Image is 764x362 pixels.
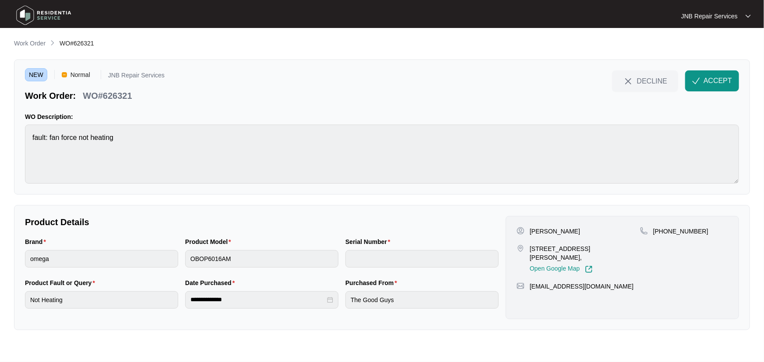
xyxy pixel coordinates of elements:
[14,39,46,48] p: Work Order
[108,72,165,81] p: JNB Repair Services
[25,237,49,246] label: Brand
[345,237,394,246] label: Serial Number
[83,90,132,102] p: WO#626321
[530,265,593,273] a: Open Google Map
[530,244,640,262] p: [STREET_ADDRESS][PERSON_NAME],
[746,14,751,18] img: dropdown arrow
[517,282,525,290] img: map-pin
[681,12,738,21] p: JNB Repair Services
[692,77,700,85] img: check-Icon
[62,72,67,77] img: Vercel Logo
[623,76,634,87] img: close-Icon
[530,282,634,291] p: [EMAIL_ADDRESS][DOMAIN_NAME]
[67,68,94,81] span: Normal
[517,227,525,235] img: user-pin
[653,227,708,236] p: [PHONE_NUMBER]
[25,112,739,121] p: WO Description:
[25,68,47,81] span: NEW
[517,244,525,252] img: map-pin
[185,250,338,268] input: Product Model
[49,39,56,46] img: chevron-right
[60,40,94,47] span: WO#626321
[345,278,401,287] label: Purchased From
[25,125,739,184] textarea: fault: fan force not heating
[345,291,499,309] input: Purchased From
[345,250,499,268] input: Serial Number
[685,70,739,91] button: check-IconACCEPT
[13,2,74,28] img: residentia service logo
[25,250,178,268] input: Brand
[612,70,678,91] button: close-IconDECLINE
[637,76,667,86] span: DECLINE
[25,291,178,309] input: Product Fault or Query
[704,76,732,86] span: ACCEPT
[25,216,499,228] p: Product Details
[185,278,238,287] label: Date Purchased
[25,278,99,287] label: Product Fault or Query
[190,295,325,304] input: Date Purchased
[25,90,76,102] p: Work Order:
[585,265,593,273] img: Link-External
[530,227,580,236] p: [PERSON_NAME]
[185,237,235,246] label: Product Model
[12,39,47,49] a: Work Order
[640,227,648,235] img: map-pin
